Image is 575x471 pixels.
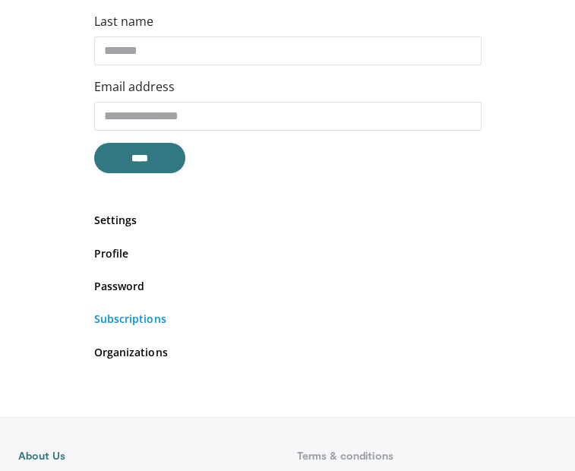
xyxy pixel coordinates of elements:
[94,278,482,294] a: Password
[94,245,482,261] a: Profile
[94,12,153,30] label: Last name
[297,448,558,463] a: Terms & conditions
[94,212,482,228] a: Settings
[94,311,482,327] a: Subscriptions
[94,77,175,96] label: Email address
[18,448,279,463] a: About Us
[94,344,482,360] a: Organizations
